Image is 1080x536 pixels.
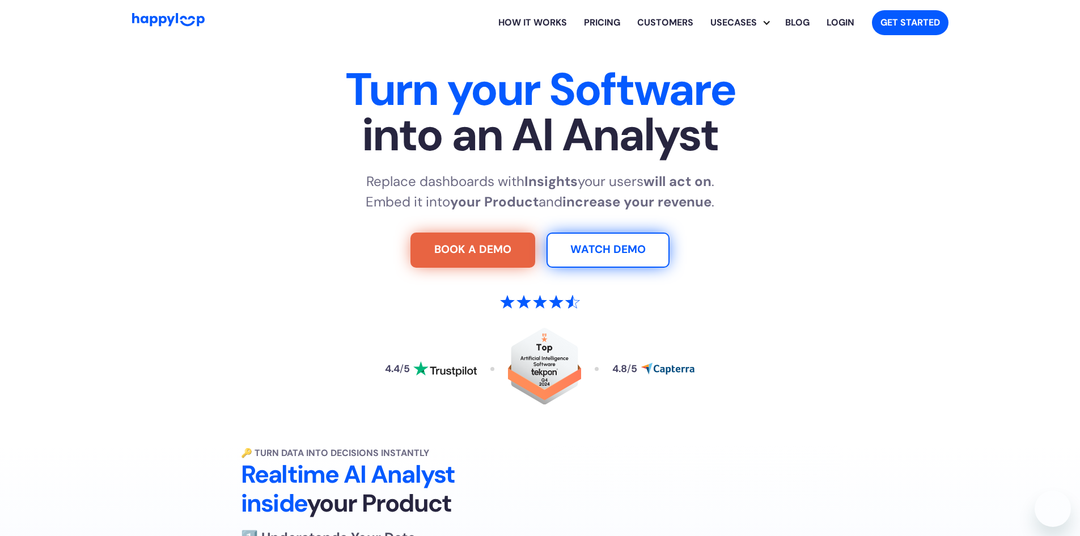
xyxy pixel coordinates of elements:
[307,487,451,519] span: your Product
[629,5,702,41] a: Learn how HappyLoop works
[400,362,404,375] span: /
[547,233,670,268] a: Watch Demo
[187,112,894,158] span: into an AI Analyst
[366,171,714,212] p: Replace dashboards with your users . Embed it into and .
[1035,491,1071,527] iframe: Button to launch messaging window
[643,172,711,190] strong: will act on
[702,5,777,41] div: Explore HappyLoop use cases
[241,447,429,459] strong: 🔑 Turn Data into Decisions Instantly
[508,328,582,410] a: Read reviews about HappyLoop on Tekpon
[132,13,205,26] img: HappyLoop Logo
[490,5,575,41] a: Learn how HappyLoop works
[385,361,477,377] a: Read reviews about HappyLoop on Trustpilot
[575,5,629,41] a: View HappyLoop pricing plans
[627,362,631,375] span: /
[872,10,948,35] a: Get started with HappyLoop
[710,5,777,41] div: Usecases
[524,172,578,190] strong: Insights
[562,193,711,210] strong: increase your revenue
[777,5,818,41] a: Visit the HappyLoop blog for insights
[132,13,205,32] a: Go to Home Page
[410,233,535,268] a: Try For Free
[241,460,529,519] h2: Realtime AI Analyst inside
[702,16,765,29] div: Usecases
[187,67,894,158] h1: Turn your Software
[818,5,863,41] a: Log in to your HappyLoop account
[612,362,695,375] a: Read reviews about HappyLoop on Capterra
[385,364,410,374] div: 4.4 5
[612,364,637,374] div: 4.8 5
[450,193,539,210] strong: your Product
